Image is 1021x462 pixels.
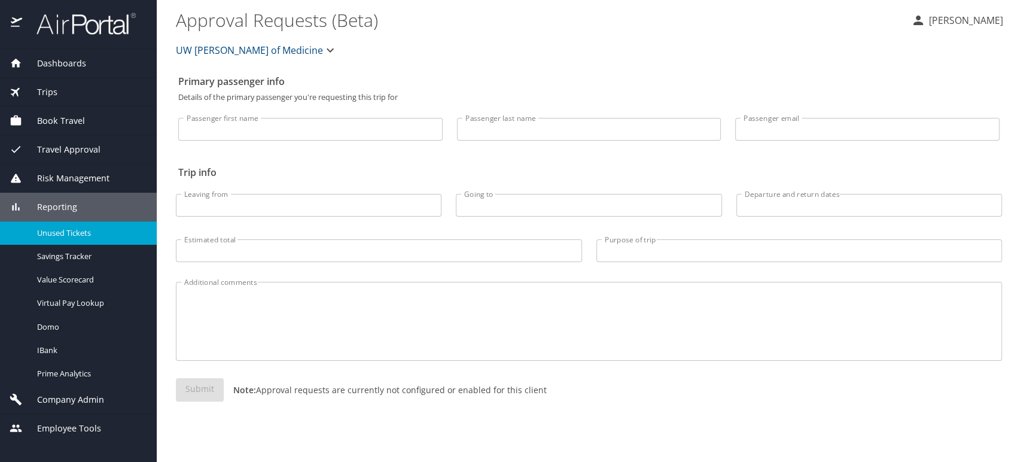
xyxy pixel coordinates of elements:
[178,163,999,182] h2: Trip info
[23,12,136,35] img: airportal-logo.png
[22,86,57,99] span: Trips
[22,393,104,406] span: Company Admin
[233,384,256,396] strong: Note:
[178,93,999,101] p: Details of the primary passenger you're requesting this trip for
[22,422,101,435] span: Employee Tools
[925,13,1003,28] p: [PERSON_NAME]
[22,200,77,214] span: Reporting
[22,143,100,156] span: Travel Approval
[37,321,142,333] span: Domo
[22,172,109,185] span: Risk Management
[37,368,142,379] span: Prime Analytics
[22,57,86,70] span: Dashboards
[171,38,342,62] button: UW [PERSON_NAME] of Medicine
[224,384,547,396] p: Approval requests are currently not configured or enabled for this client
[178,72,999,91] h2: Primary passenger info
[176,1,901,38] h1: Approval Requests (Beta)
[37,297,142,309] span: Virtual Pay Lookup
[37,345,142,356] span: IBank
[37,251,142,262] span: Savings Tracker
[37,227,142,239] span: Unused Tickets
[176,42,323,59] span: UW [PERSON_NAME] of Medicine
[906,10,1008,31] button: [PERSON_NAME]
[22,114,85,127] span: Book Travel
[37,274,142,285] span: Value Scorecard
[11,12,23,35] img: icon-airportal.png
